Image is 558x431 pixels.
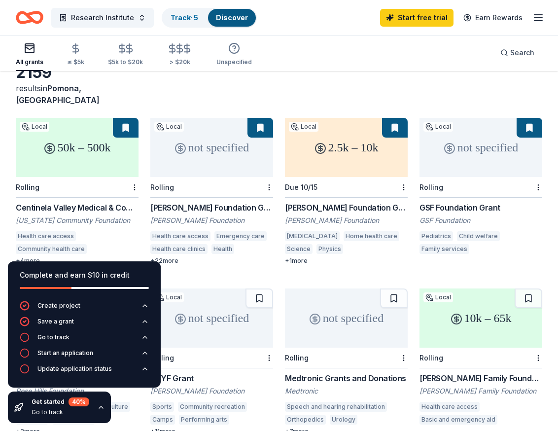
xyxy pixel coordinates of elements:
button: > $20k [167,39,193,71]
div: [PERSON_NAME] Foundation [150,386,273,396]
div: [PERSON_NAME] Family Foundation [419,386,542,396]
div: Local [154,122,184,132]
div: Go to track [32,408,89,416]
button: $5k to $20k [108,39,143,71]
button: Search [492,43,542,63]
div: [PERSON_NAME] Foundation Grant [285,202,408,214]
div: Go to track [37,333,70,341]
div: Performing arts [179,415,229,425]
div: Local [423,292,453,302]
button: Research Institute [51,8,154,28]
div: Medtronic [285,386,408,396]
div: Complete and earn $10 in credit [20,269,149,281]
div: Physics [316,244,343,254]
div: [PERSON_NAME] Family Foundation Grant Program [419,372,542,384]
div: GSF Foundation Grant [419,202,542,214]
div: Community recreation [178,402,247,412]
a: not specifiedLocalRollingGSF Foundation GrantGSF FoundationPediatricsChild welfareFamily services [419,118,542,257]
div: All grants [16,58,43,66]
div: [PERSON_NAME] Foundation Grant [150,202,273,214]
a: 50k – 500kLocalRollingCentinela Valley Medical & Community Funds - Integration, Collaboration, Ad... [16,118,139,265]
div: Rolling [16,183,39,191]
div: Rolling [285,354,309,362]
div: Local [289,122,318,132]
div: not specified [150,118,273,177]
div: [PERSON_NAME] Foundation [150,215,273,225]
div: Local [20,122,49,132]
a: Discover [216,13,248,22]
div: not specified [150,288,273,348]
button: Save a grant [20,317,149,332]
div: Community health care [16,244,87,254]
span: in [16,83,100,105]
div: Medtronic Grants and Donations [285,372,408,384]
div: Speech and hearing rehabilitation [285,402,387,412]
button: Create project [20,301,149,317]
div: Health care clinics [150,244,208,254]
div: Unspecified [216,58,252,66]
div: Rolling [419,354,443,362]
span: Search [510,47,534,59]
div: > $20k [167,58,193,66]
div: [PERSON_NAME] Foundation [285,215,408,225]
div: Pediatrics [419,231,453,241]
div: Due 10/15 [285,183,317,191]
div: ≤ $5k [67,58,84,66]
div: Rolling [150,183,174,191]
div: Health care access [16,231,76,241]
div: Health care access [150,231,210,241]
div: Family services [419,244,469,254]
button: ≤ $5k [67,39,84,71]
div: Create project [37,302,80,310]
div: Orthopedics [285,415,326,425]
div: Emergency care [214,231,267,241]
div: Local [154,292,184,302]
div: $5k to $20k [108,58,143,66]
a: 2.5k – 10kLocalDue 10/15[PERSON_NAME] Foundation Grant[PERSON_NAME] Foundation[MEDICAL_DATA]Home ... [285,118,408,265]
div: + 1 more [285,257,408,265]
div: DSYF Grant [150,372,273,384]
div: Save a grant [37,318,74,325]
div: + 22 more [150,257,273,265]
div: [MEDICAL_DATA] [285,231,340,241]
div: 2159 [16,63,139,82]
div: Urology [330,415,357,425]
div: 2.5k – 10k [285,118,408,177]
div: not specified [285,288,408,348]
div: Basic and emergency aid [419,415,497,425]
span: Research Institute [71,12,134,24]
div: 40 % [69,397,89,406]
a: not specifiedLocalRolling[PERSON_NAME] Foundation Grant[PERSON_NAME] FoundationHealth care access... [150,118,273,265]
div: Update application status [37,365,112,373]
div: not specified [419,118,542,177]
button: Track· 5Discover [162,8,257,28]
div: Local [423,122,453,132]
div: Start an application [37,349,93,357]
button: All grants [16,38,43,71]
div: 50k – 500k [16,118,139,177]
div: Science [285,244,313,254]
div: Rolling [419,183,443,191]
button: Unspecified [216,38,252,71]
div: results [16,82,139,106]
a: Earn Rewards [457,9,528,27]
div: Health care access [419,402,480,412]
div: 10k – 65k [419,288,542,348]
a: Start free trial [380,9,453,27]
a: Home [16,6,43,29]
button: Start an application [20,348,149,364]
button: Update application status [20,364,149,380]
span: Pomona, [GEOGRAPHIC_DATA] [16,83,100,105]
div: [US_STATE] Community Foundation [16,215,139,225]
a: 10k – 65kLocalRolling[PERSON_NAME] Family Foundation Grant Program[PERSON_NAME] Family Foundation... [419,288,542,428]
div: Child welfare [457,231,500,241]
button: Go to track [20,332,149,348]
div: Centinela Valley Medical & Community Funds - Integration, Collaboration, Advocacy Grants [16,202,139,214]
div: Health [211,244,234,254]
div: GSF Foundation [419,215,542,225]
div: Get started [32,397,89,406]
div: Home health care [344,231,399,241]
a: Track· 5 [171,13,198,22]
